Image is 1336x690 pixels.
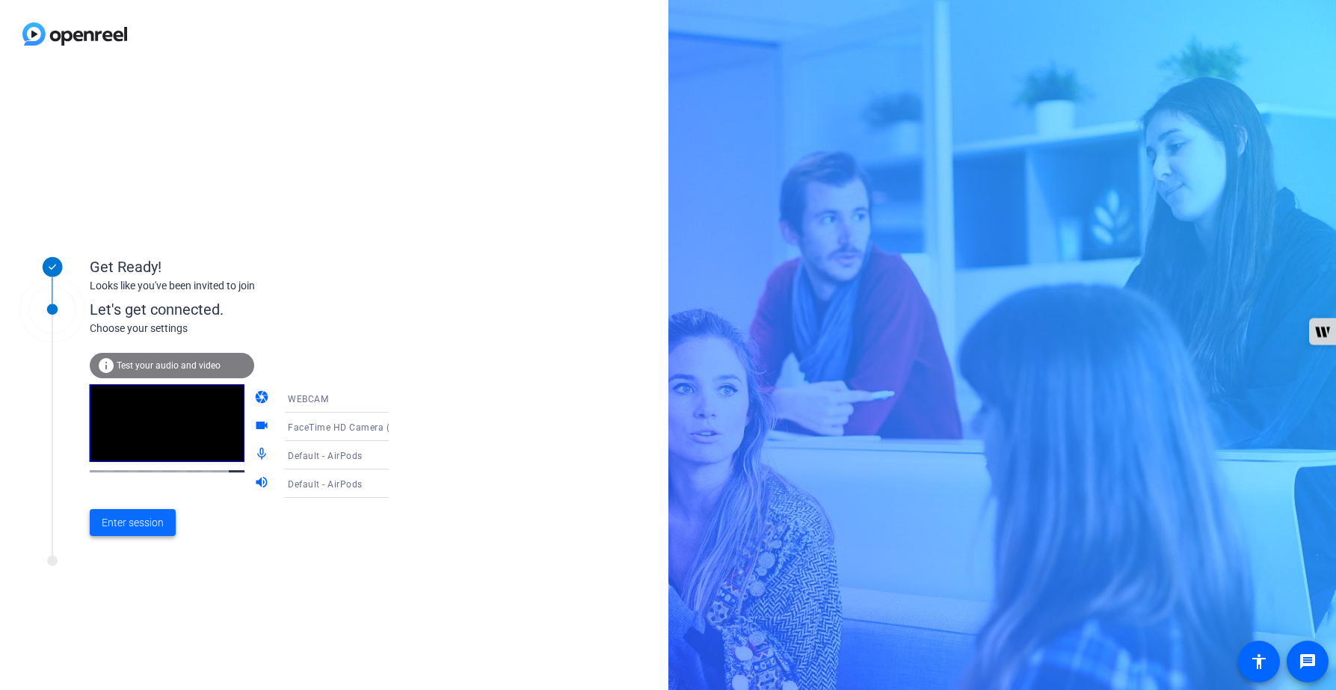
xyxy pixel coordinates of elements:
div: Looks like you've been invited to join [90,278,389,294]
span: Test your audio and video [117,360,221,371]
mat-icon: volume_up [254,475,272,493]
mat-icon: videocam [254,418,272,436]
div: Choose your settings [90,321,419,336]
div: Let's get connected. [90,298,419,321]
span: WEBCAM [288,394,328,404]
mat-icon: message [1299,653,1317,671]
mat-icon: accessibility [1250,653,1268,671]
mat-icon: info [97,357,115,375]
span: Default - AirPods [288,451,363,461]
span: FaceTime HD Camera (Built-in) (05ac:8514) [288,421,480,433]
button: Enter session [90,509,176,536]
mat-icon: camera [254,389,272,407]
span: Default - AirPods [288,479,363,490]
span: Enter session [102,515,164,531]
mat-icon: mic_none [254,446,272,464]
div: Get Ready! [90,256,389,278]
